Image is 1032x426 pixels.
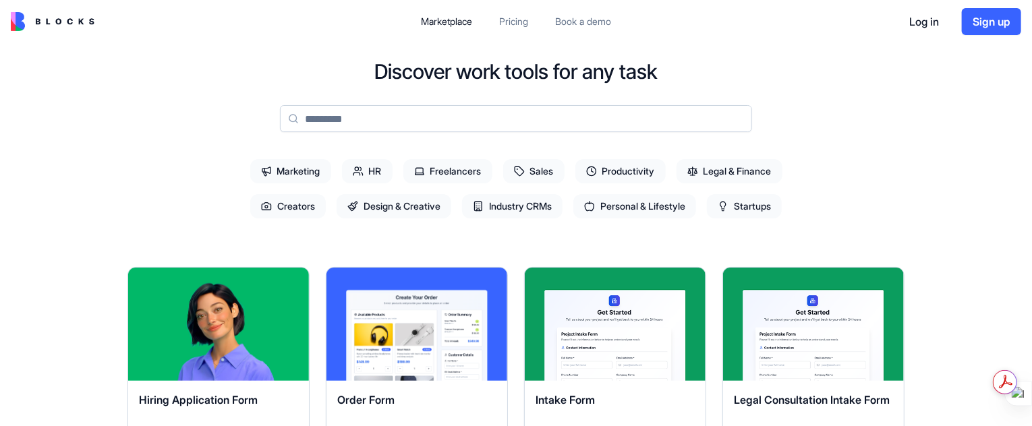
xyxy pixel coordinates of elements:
span: Design & Creative [337,194,451,218]
div: Marketplace [421,15,472,28]
button: Sign up [962,8,1021,35]
button: Log in [897,8,951,35]
div: Book a demo [555,15,611,28]
span: Creators [250,194,326,218]
span: Legal Consultation Intake Form [734,393,890,406]
span: Legal & Finance [677,159,782,183]
span: Startups [707,194,782,218]
span: Order Form [337,393,395,406]
div: Pricing [499,15,528,28]
span: Personal & Lifestyle [573,194,696,218]
a: Marketplace [410,9,483,34]
img: logo [11,12,94,31]
a: Pricing [488,9,539,34]
span: HR [342,159,393,183]
span: Freelancers [403,159,492,183]
span: Intake Form [536,393,595,406]
span: Hiring Application Form [139,393,258,406]
span: Marketing [250,159,331,183]
a: Book a demo [544,9,622,34]
span: Productivity [575,159,666,183]
span: Sales [503,159,565,183]
h2: Discover work tools for any task [375,59,658,84]
span: Industry CRMs [462,194,563,218]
